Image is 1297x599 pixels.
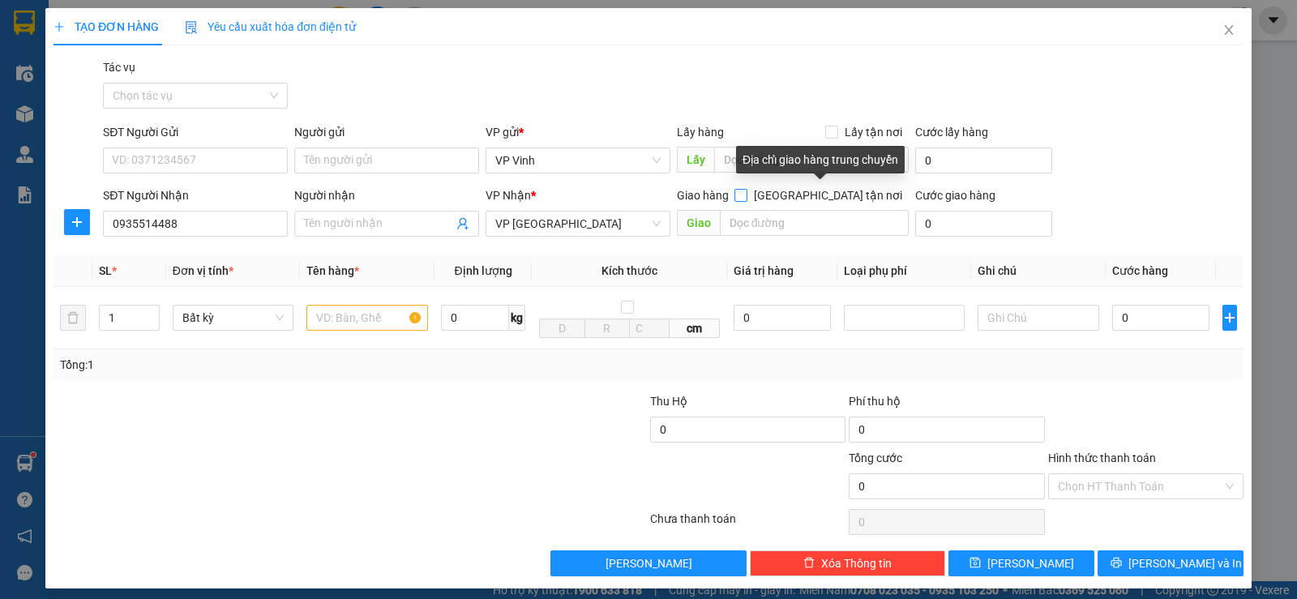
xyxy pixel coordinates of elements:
span: Định lượng [455,264,512,277]
span: Tên hàng [306,264,359,277]
span: VP Đà Nẵng [495,212,661,236]
span: Thu Hộ [650,395,687,408]
span: close [1222,24,1235,36]
span: printer [1111,557,1122,570]
span: Giá trị hàng [734,264,794,277]
div: Tổng: 1 [60,356,502,374]
button: [PERSON_NAME] [550,550,746,576]
span: Tổng cước [849,451,902,464]
button: delete [60,305,86,331]
span: VP Vinh [495,148,661,173]
span: Đơn vị tính [173,264,233,277]
div: Người gửi [294,123,479,141]
span: SL [99,264,112,277]
span: Bất kỳ [182,306,285,330]
span: [GEOGRAPHIC_DATA] tận nơi [747,186,909,204]
span: Yêu cầu xuất hóa đơn điện tử [185,20,356,33]
span: user-add [456,217,469,230]
label: Hình thức thanh toán [1048,451,1156,464]
span: [PERSON_NAME] và In [1128,554,1242,572]
span: save [970,557,981,570]
th: Loại phụ phí [837,255,972,287]
div: Phí thu hộ [849,392,1044,417]
input: R [584,319,630,338]
div: Chưa thanh toán [648,510,847,538]
span: plus [65,216,89,229]
div: VP gửi [486,123,670,141]
div: SĐT Người Nhận [103,186,288,204]
span: plus [1223,311,1236,324]
span: Giao [677,210,720,236]
label: Cước giao hàng [915,189,995,202]
input: C [629,319,670,338]
span: TẠO ĐƠN HÀNG [54,20,159,33]
strong: HÃNG XE HẢI HOÀNG GIA [47,16,149,51]
input: 0 [734,305,831,331]
input: Ghi Chú [978,305,1099,331]
button: printer[PERSON_NAME] và In [1098,550,1243,576]
label: Cước lấy hàng [915,126,988,139]
span: Giao hàng [677,189,729,202]
span: Kích thước [601,264,657,277]
span: Lấy tận nơi [838,123,909,141]
div: Người nhận [294,186,479,204]
button: plus [64,209,90,235]
button: deleteXóa Thông tin [750,550,945,576]
span: delete [803,557,815,570]
div: Địa chỉ giao hàng trung chuyển [736,146,905,173]
input: Cước lấy hàng [915,148,1052,173]
input: Dọc đường [714,147,910,173]
input: VD: Bàn, Ghế [306,305,428,331]
span: [PERSON_NAME] [606,554,692,572]
span: [PERSON_NAME] [987,554,1074,572]
img: logo [8,67,32,148]
div: SĐT Người Gửi [103,123,288,141]
span: VP Nhận [486,189,531,202]
span: Lấy [677,147,714,173]
span: Cước hàng [1112,264,1168,277]
img: icon [185,21,198,34]
strong: PHIẾU GỬI HÀNG [58,118,139,153]
span: Lấy hàng [677,126,724,139]
span: Xóa Thông tin [821,554,892,572]
span: plus [54,21,65,32]
span: kg [509,305,525,331]
span: 42 [PERSON_NAME] - Vinh - [GEOGRAPHIC_DATA] [38,54,155,96]
label: Tác vụ [103,61,135,74]
span: cm [670,319,720,338]
input: D [539,319,584,338]
button: plus [1222,305,1237,331]
input: Dọc đường [720,210,910,236]
button: save[PERSON_NAME] [948,550,1094,576]
th: Ghi chú [971,255,1106,287]
button: Close [1206,8,1252,53]
input: Cước giao hàng [915,211,1052,237]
